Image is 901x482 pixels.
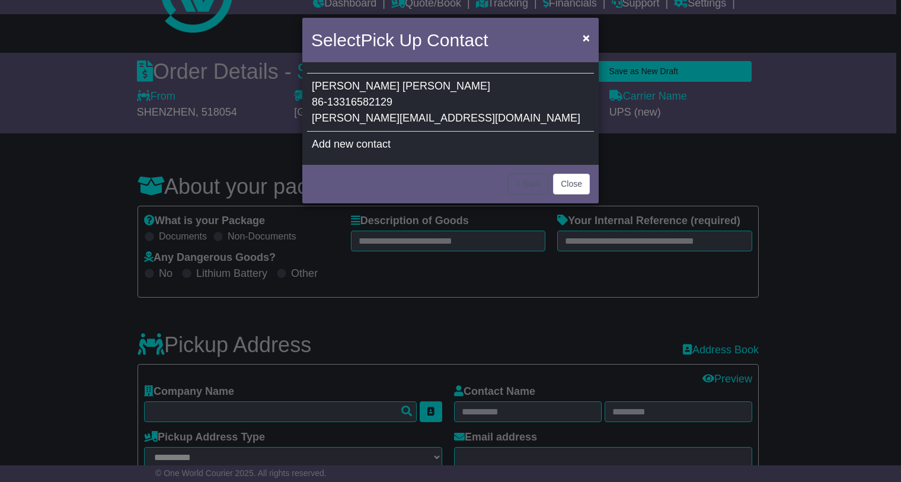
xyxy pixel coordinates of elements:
[577,25,596,50] button: Close
[583,31,590,44] span: ×
[312,96,392,108] span: 86-13316582129
[427,30,488,50] span: Contact
[553,174,590,194] button: Close
[312,138,391,150] span: Add new contact
[311,27,488,53] h4: Select
[402,80,490,92] span: [PERSON_NAME]
[312,80,400,92] span: [PERSON_NAME]
[360,30,421,50] span: Pick Up
[508,174,549,194] button: < Back
[312,112,580,124] span: [PERSON_NAME][EMAIL_ADDRESS][DOMAIN_NAME]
